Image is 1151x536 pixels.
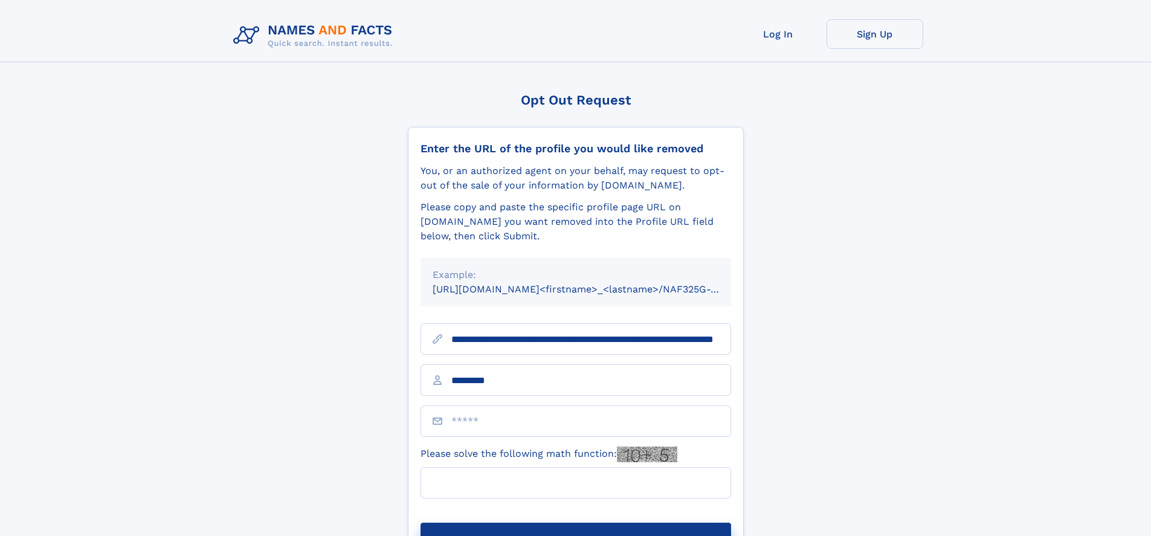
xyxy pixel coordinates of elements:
[421,142,731,155] div: Enter the URL of the profile you would like removed
[827,19,923,49] a: Sign Up
[408,92,744,108] div: Opt Out Request
[730,19,827,49] a: Log In
[421,447,677,462] label: Please solve the following math function:
[433,268,719,282] div: Example:
[433,283,754,295] small: [URL][DOMAIN_NAME]<firstname>_<lastname>/NAF325G-xxxxxxxx
[228,19,402,52] img: Logo Names and Facts
[421,200,731,244] div: Please copy and paste the specific profile page URL on [DOMAIN_NAME] you want removed into the Pr...
[421,164,731,193] div: You, or an authorized agent on your behalf, may request to opt-out of the sale of your informatio...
